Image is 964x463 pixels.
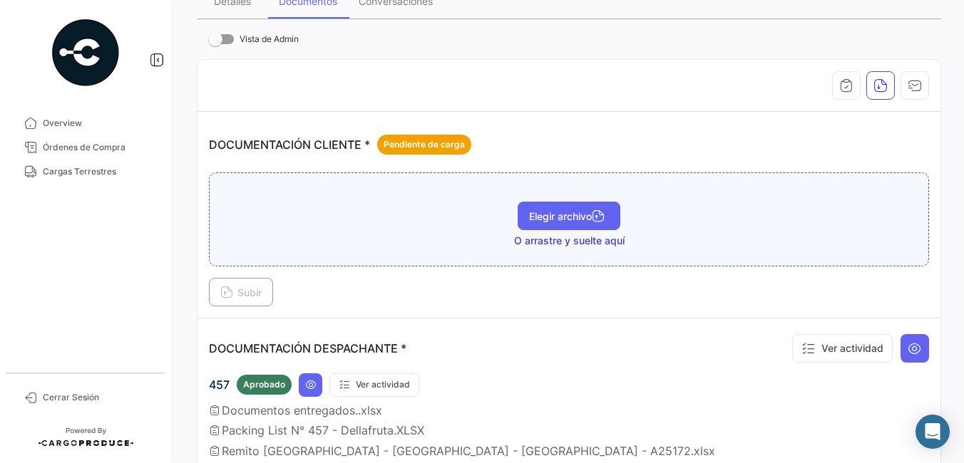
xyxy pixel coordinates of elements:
[222,403,382,417] span: Documentos entregados..xlsx
[329,373,419,397] button: Ver actividad
[222,423,424,437] span: Packing List N° 457 - Dellafruta.XLSX
[209,378,230,392] span: 457
[209,341,406,355] p: DOCUMENTACIÓN DESPACHANTE *
[518,202,620,230] button: Elegir archivo
[43,141,154,154] span: Órdenes de Compra
[43,391,154,404] span: Cerrar Sesión
[43,165,154,178] span: Cargas Terrestres
[11,135,160,160] a: Órdenes de Compra
[916,415,950,449] div: Abrir Intercom Messenger
[529,210,609,222] span: Elegir archivo
[209,278,273,306] button: Subir
[384,138,465,151] span: Pendiente de carga
[240,31,299,48] span: Vista de Admin
[43,117,154,130] span: Overview
[514,234,625,248] span: O arrastre y suelte aquí
[209,135,471,155] p: DOCUMENTACIÓN CLIENTE *
[220,286,262,298] span: Subir
[50,17,121,88] img: powered-by.png
[222,444,715,458] span: Remito [GEOGRAPHIC_DATA] - [GEOGRAPHIC_DATA] - [GEOGRAPHIC_DATA] - A25172.xlsx
[11,111,160,135] a: Overview
[243,378,285,391] span: Aprobado
[11,160,160,184] a: Cargas Terrestres
[792,334,893,363] button: Ver actividad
